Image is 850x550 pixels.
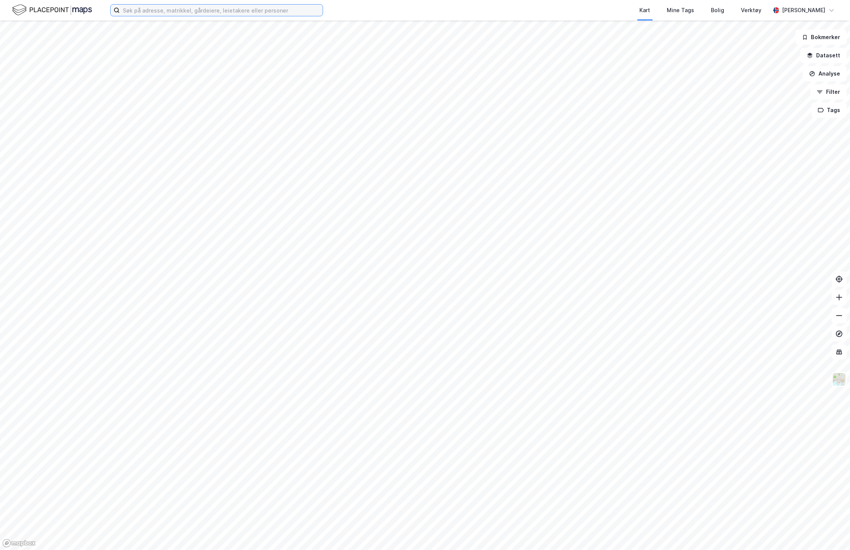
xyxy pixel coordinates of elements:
div: Kart [640,6,650,15]
div: [PERSON_NAME] [782,6,826,15]
div: Kontrollprogram for chat [812,514,850,550]
input: Søk på adresse, matrikkel, gårdeiere, leietakere eller personer [120,5,323,16]
img: logo.f888ab2527a4732fd821a326f86c7f29.svg [12,3,92,17]
div: Mine Tags [667,6,695,15]
div: Verktøy [741,6,762,15]
iframe: Chat Widget [812,514,850,550]
div: Bolig [711,6,725,15]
